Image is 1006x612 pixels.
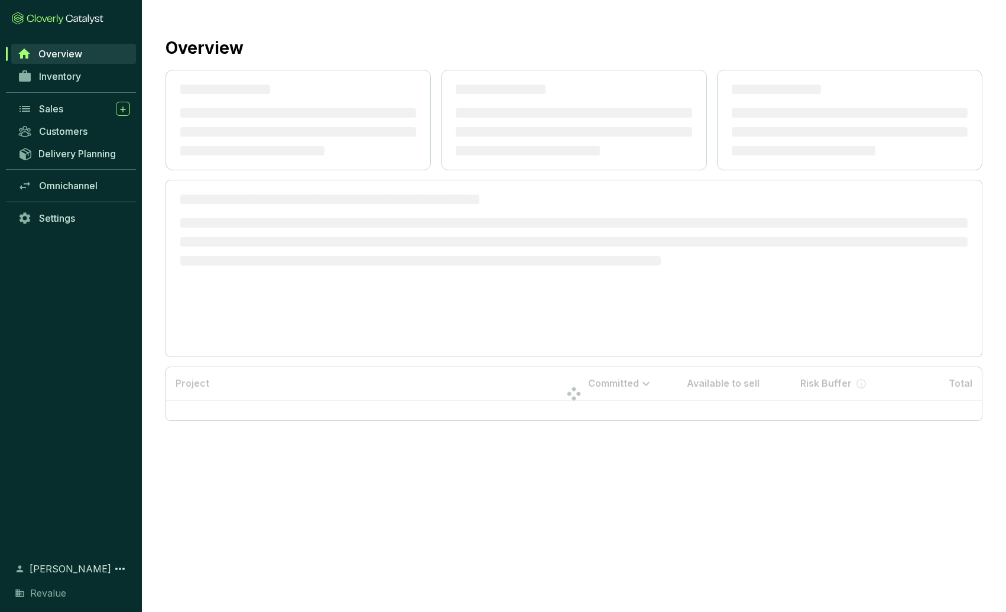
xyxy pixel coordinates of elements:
span: Delivery Planning [38,148,116,160]
span: Settings [39,212,75,224]
span: Sales [39,103,63,115]
span: [PERSON_NAME] [30,562,111,576]
a: Delivery Planning [12,144,136,163]
h2: Overview [165,35,244,60]
span: Omnichannel [39,180,98,192]
a: Sales [12,99,136,119]
span: Customers [39,125,87,137]
span: Inventory [39,70,81,82]
a: Overview [11,44,136,64]
a: Settings [12,208,136,228]
a: Inventory [12,66,136,86]
a: Customers [12,121,136,141]
span: Overview [38,48,82,60]
a: Omnichannel [12,176,136,196]
span: Revalue [30,586,66,600]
